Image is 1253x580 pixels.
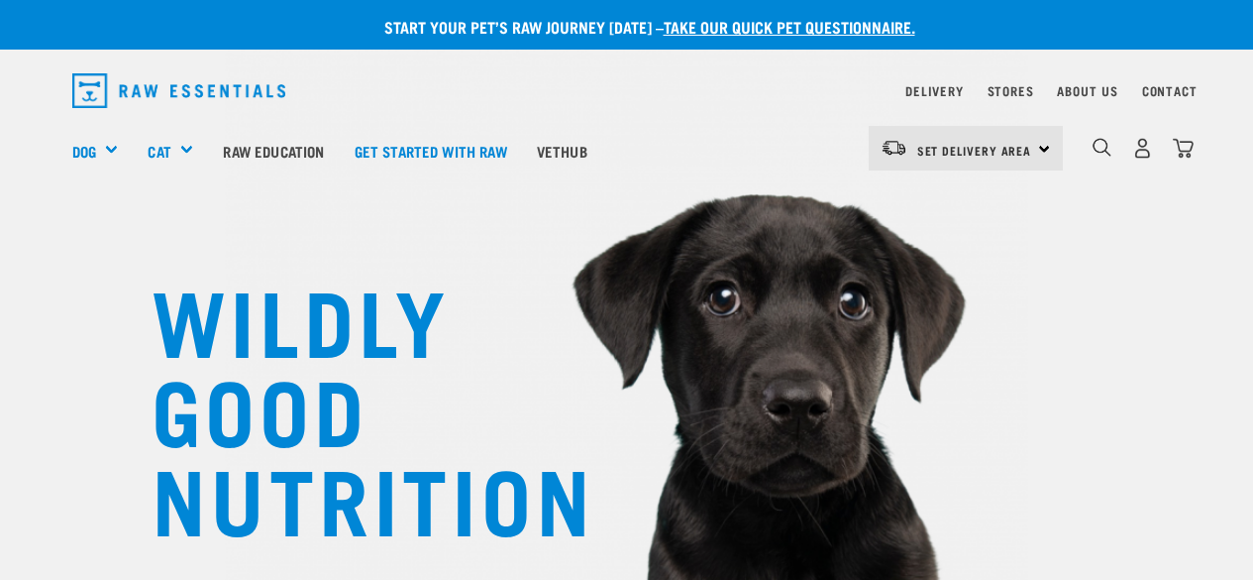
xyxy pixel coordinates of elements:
a: take our quick pet questionnaire. [664,22,915,31]
a: Delivery [905,87,963,94]
a: Get started with Raw [340,111,522,190]
img: home-icon@2x.png [1173,138,1194,159]
a: Raw Education [208,111,339,190]
a: Stores [988,87,1034,94]
img: van-moving.png [881,139,907,157]
span: Set Delivery Area [917,147,1032,154]
a: Dog [72,140,96,163]
a: Vethub [522,111,602,190]
h1: WILDLY GOOD NUTRITION [152,273,548,540]
a: Cat [148,140,170,163]
img: user.png [1132,138,1153,159]
a: Contact [1142,87,1198,94]
img: Raw Essentials Logo [72,73,286,108]
img: home-icon-1@2x.png [1093,138,1111,157]
a: About Us [1057,87,1117,94]
nav: dropdown navigation [56,65,1198,116]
